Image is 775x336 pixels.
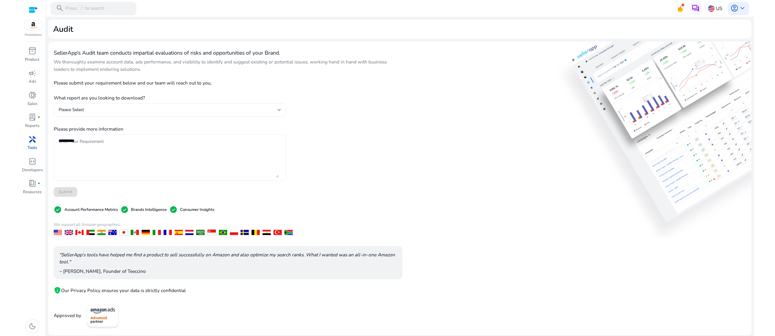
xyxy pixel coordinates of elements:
span: fiber_manual_record [38,116,40,119]
span: campaign [28,69,36,77]
p: Tools [27,145,37,151]
img: amz-ads-advanced-partner.webp [84,301,121,330]
p: Marketplace [25,33,42,37]
span: lab_profile [28,113,36,121]
p: Sales [27,101,37,107]
a: handymanTools [21,134,43,156]
img: us.svg [708,5,715,12]
p: We support all Amazon geographies: [54,222,402,228]
p: Resources [23,189,42,195]
p: Ads [29,79,36,85]
a: lab_profilefiber_manual_recordReports [21,112,43,134]
span: dark_mode [28,322,36,330]
p: Approved by [54,312,81,319]
a: campaignAds [21,68,43,90]
span: donut_small [28,91,36,99]
span: / [78,5,84,12]
span: account_circle [730,4,738,12]
span: search [56,4,64,12]
a: inventory_2Product [21,46,43,68]
img: amazon.svg [24,20,42,30]
a: code_blocksDevelopers [21,156,43,178]
span: check_circle [120,206,128,214]
span: code_blocks [28,157,36,165]
p: What report are you looking to download? [54,89,286,101]
p: US [716,3,722,14]
span: handyman [28,135,36,143]
p: Please provide more information [54,125,286,132]
p: Brands Intelligence [131,207,167,213]
p: Developers [22,167,43,173]
h2: Audit [53,24,73,34]
span: inventory_2 [28,47,36,55]
a: book_4fiber_manual_recordResources [21,178,43,200]
p: We thoroughly examine account data, ads performance, and visibility to identify and suggest exist... [54,58,402,72]
h4: SellerApp’s Audit team conducts impartial evaluations of risks and opportunities of your Brand. [54,50,402,56]
p: Our Privacy Policy ensures your data is strictly confidential [61,287,186,294]
p: Press to search [65,5,104,12]
a: donut_smallSales [21,90,43,112]
span: Please Select [59,107,84,113]
p: Consumer Insights [180,207,214,213]
p: Product [25,57,39,63]
span: check_circle [54,206,62,214]
p: Account Performance Metrics [64,207,118,213]
span: keyboard_arrow_down [738,4,746,12]
p: "SellerApp’s tools have helped me find a product to sell successfully on Amazon and also optimize... [59,251,397,265]
p: Reports [25,123,39,129]
p: Please submit your requirement below and our team will reach out to you, [54,79,286,86]
span: book_4 [28,179,36,187]
span: check_circle [169,206,177,214]
mat-icon: privacy_tip [54,287,61,294]
p: ~ [PERSON_NAME], Founder of Teeccino [59,268,397,275]
span: fiber_manual_record [38,182,40,185]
